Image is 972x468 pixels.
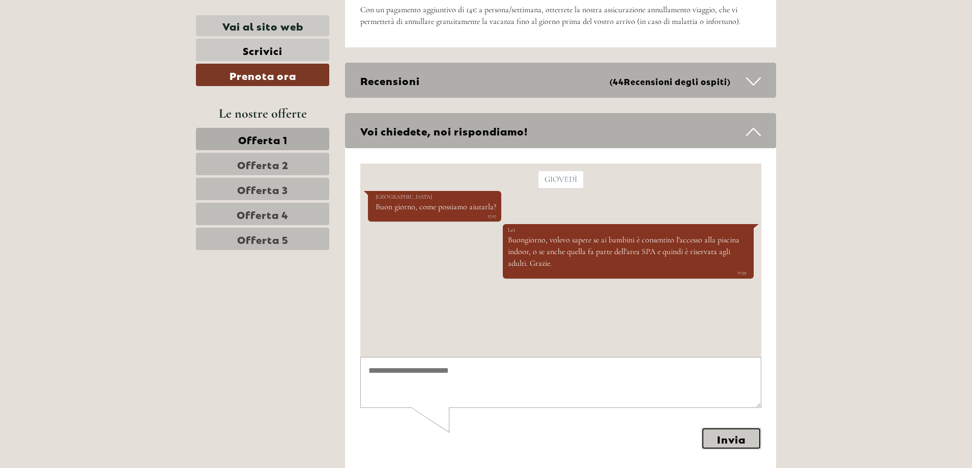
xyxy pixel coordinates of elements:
small: (44 ) [610,75,731,87]
span: Offerta 1 [238,132,288,146]
a: Vai al sito web [196,15,329,36]
small: 17:39 [148,106,386,113]
span: Offerta 4 [237,207,289,221]
div: Voi chiedete, noi rispondiamo! [345,113,777,148]
span: Offerta 5 [237,232,289,246]
div: [GEOGRAPHIC_DATA] [15,30,136,38]
div: Le nostre offerte [196,104,329,123]
button: Invia [341,264,401,286]
span: Recensioni degli ospiti [624,75,727,87]
span: Offerta 3 [237,182,288,196]
p: Con un pagamento aggiuntivo di 14€ a persona/settimana, otterrete la nostra assicurazione annulla... [360,4,761,27]
div: giovedì [178,8,223,25]
div: Buongiorno, volevo sapere se ai bambini è consentito l'accesso alla piscina indoor, o se anche qu... [142,61,393,115]
a: Scrivici [196,39,329,61]
small: 17:27 [15,49,136,57]
div: Lei [148,63,386,71]
div: Buon giorno, come possiamo aiutarla? [8,27,141,59]
a: Prenota ora [196,64,329,86]
span: Offerta 2 [237,157,289,171]
div: Recensioni [345,63,777,98]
